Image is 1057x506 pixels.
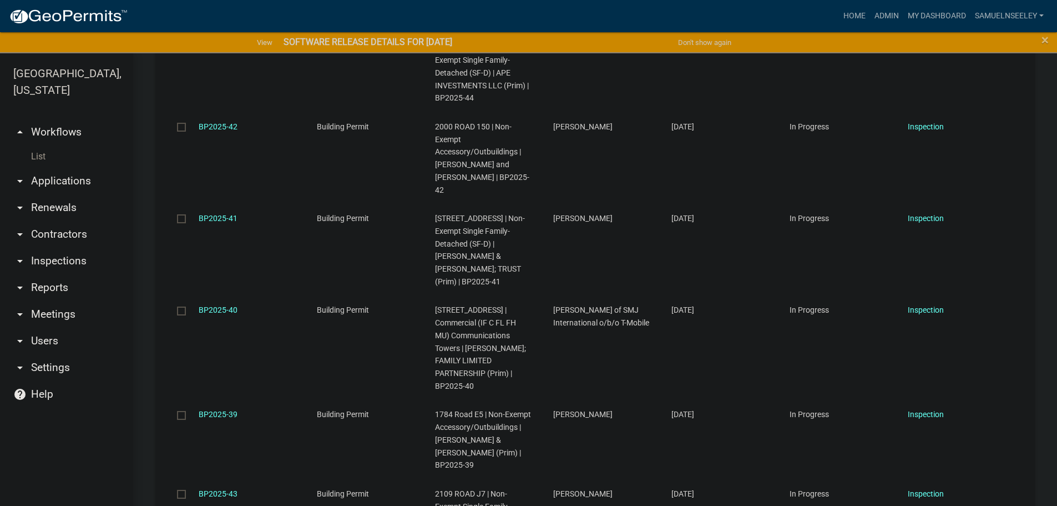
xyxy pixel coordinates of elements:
span: Building Permit [317,214,369,223]
span: 1262 S HWY 99 | Non-Exempt Single Family-Detached (SF-D) | MILLER, PHILLIP D & BARBARA K; TRUST (... [435,214,525,286]
span: Building Permit [317,489,369,498]
a: Inspection [908,410,944,419]
span: 2000 ROAD 150 | Non-Exempt Accessory/Outbuildings | Andrew Finan and Karen Finan | BP2025-42 [435,122,529,194]
span: Reese Johnson [553,410,613,419]
span: In Progress [790,122,829,131]
a: Admin [870,6,903,27]
span: Clint Arndt [553,489,613,498]
i: arrow_drop_down [13,308,27,321]
i: arrow_drop_down [13,281,27,294]
span: Kelly Shorts of SMJ International o/b/o T-Mobile [553,305,649,327]
i: arrow_drop_down [13,254,27,268]
a: BP2025-41 [199,214,237,223]
a: Inspection [908,122,944,131]
span: 07/28/2025 [671,489,694,498]
span: 1784 Road E5 | Non-Exempt Accessory/Outbuildings | JOHNSON, REESE & BREANN (Prim) | BP2025-39 [435,410,531,469]
span: In Progress [790,489,829,498]
i: help [13,388,27,401]
span: 08/15/2025 [671,214,694,223]
strong: SOFTWARE RELEASE DETAILS FOR [DATE] [284,37,452,47]
a: Inspection [908,305,944,314]
i: arrow_drop_down [13,201,27,214]
button: Don't show again [674,33,736,52]
a: Home [839,6,870,27]
a: BP2025-39 [199,410,237,419]
span: Building Permit [317,305,369,314]
i: arrow_drop_down [13,174,27,188]
i: arrow_drop_down [13,361,27,374]
a: SamuelNSeeley [970,6,1048,27]
a: BP2025-40 [199,305,237,314]
span: 07/29/2025 [671,410,694,419]
span: Building Permit [317,410,369,419]
a: BP2025-42 [199,122,237,131]
span: Kellie Reasoner [553,214,613,223]
span: Andrew Finan [553,122,613,131]
span: × [1041,32,1049,48]
span: 3332 Road U | Commercial (IF C FL FH MU) Communications Towers | GUNKEL, HOWARD G; FAMILY LIMITED... [435,305,526,390]
a: Inspection [908,489,944,498]
span: In Progress [790,410,829,419]
a: My Dashboard [903,6,970,27]
i: arrow_drop_down [13,334,27,348]
span: 2103 ROAD J7 | Non-Exempt Single Family-Detached (SF-D) | APE INVESTMENTS LLC (Prim) | BP2025-44 [435,43,529,102]
span: 08/06/2025 [671,305,694,314]
i: arrow_drop_down [13,228,27,241]
a: View [252,33,277,52]
i: arrow_drop_up [13,126,27,139]
span: 08/15/2025 [671,122,694,131]
a: Inspection [908,214,944,223]
span: In Progress [790,305,829,314]
a: BP2025-43 [199,489,237,498]
button: Close [1041,33,1049,47]
span: In Progress [790,214,829,223]
span: Building Permit [317,122,369,131]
